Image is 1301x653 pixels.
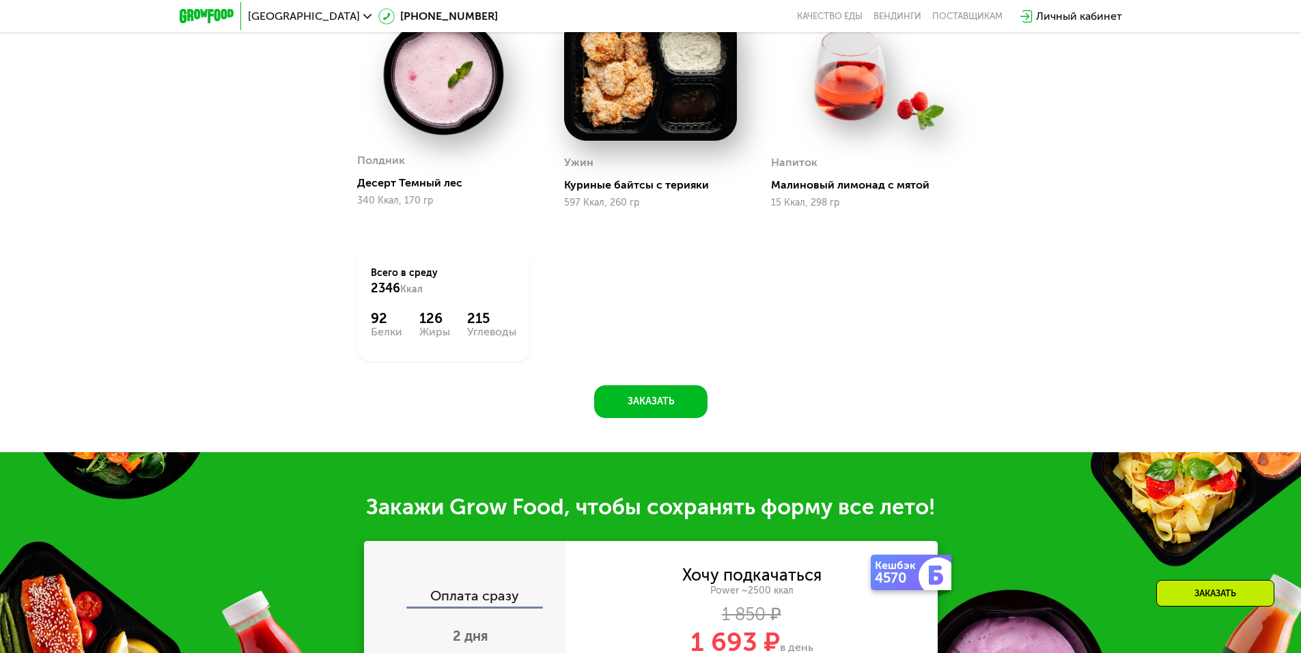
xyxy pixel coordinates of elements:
[419,310,450,326] div: 126
[875,571,921,585] div: 4570
[371,281,400,296] span: 2346
[357,150,405,171] div: Полдник
[875,560,921,571] div: Кешбэк
[357,176,541,190] div: Десерт Темный лес
[371,326,402,337] div: Белки
[371,310,402,326] div: 92
[566,585,938,597] div: Power ~2500 ккал
[564,178,748,192] div: Куриные байтсы с терияки
[771,197,944,208] div: 15 Ккал, 298 гр
[365,589,566,607] div: Оплата сразу
[467,310,516,326] div: 215
[594,385,708,418] button: Заказать
[932,11,1003,22] div: поставщикам
[564,197,737,208] div: 597 Ккал, 260 гр
[566,607,938,622] div: 1 850 ₽
[682,568,822,583] div: Хочу подкачаться
[400,283,423,295] span: Ккал
[357,195,530,206] div: 340 Ккал, 170 гр
[771,178,955,192] div: Малиновый лимонад с мятой
[467,326,516,337] div: Углеводы
[873,11,921,22] a: Вендинги
[564,152,593,173] div: Ужин
[248,11,360,22] span: [GEOGRAPHIC_DATA]
[771,152,817,173] div: Напиток
[797,11,863,22] a: Качество еды
[453,628,488,644] span: 2 дня
[371,266,516,296] div: Всего в среду
[1036,8,1122,25] div: Личный кабинет
[378,8,498,25] a: [PHONE_NUMBER]
[419,326,450,337] div: Жиры
[1156,580,1274,607] div: Заказать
